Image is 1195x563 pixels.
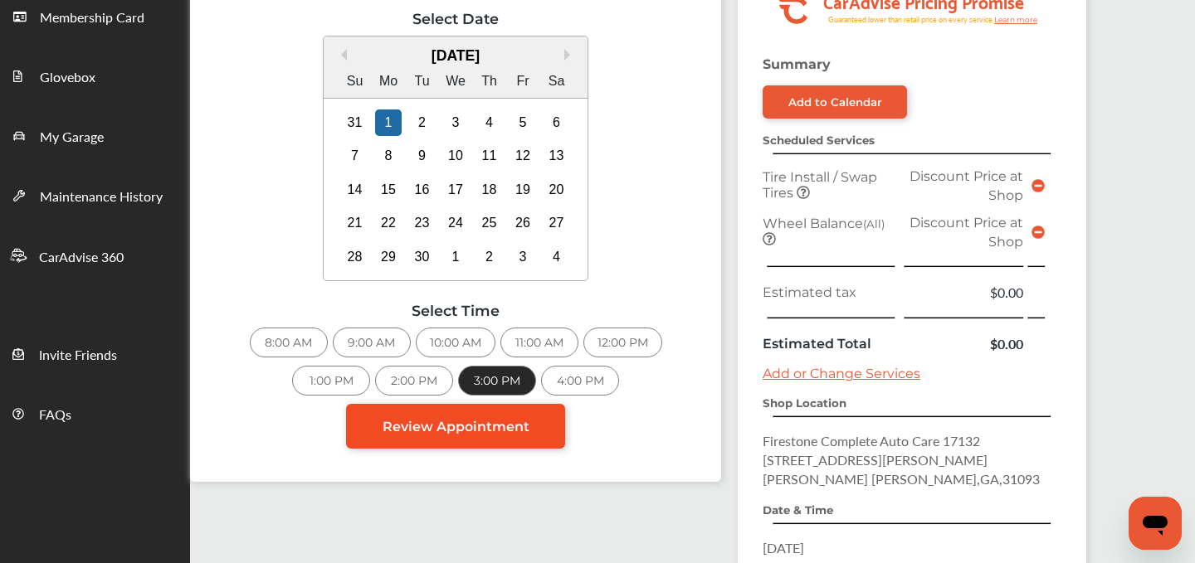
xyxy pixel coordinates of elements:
[409,109,436,136] div: Choose Tuesday, September 2nd, 2025
[564,49,576,61] button: Next Month
[442,143,469,169] div: Choose Wednesday, September 10th, 2025
[342,244,368,270] div: Choose Sunday, September 28th, 2025
[39,405,71,426] span: FAQs
[476,68,503,95] div: Th
[375,366,453,396] div: 2:00 PM
[375,109,402,136] div: Choose Monday, September 1st, 2025
[375,68,402,95] div: Mo
[476,210,503,236] div: Choose Thursday, September 25th, 2025
[510,210,536,236] div: Choose Friday, September 26th, 2025
[763,503,833,517] strong: Date & Time
[544,109,570,136] div: Choose Saturday, September 6th, 2025
[544,143,570,169] div: Choose Saturday, September 13th, 2025
[763,538,804,557] span: [DATE]
[763,469,1040,488] span: [PERSON_NAME] [PERSON_NAME] , GA , 31093
[375,244,402,270] div: Choose Monday, September 29th, 2025
[510,177,536,203] div: Choose Friday, September 19th, 2025
[442,210,469,236] div: Choose Wednesday, September 24th, 2025
[442,244,469,270] div: Choose Wednesday, October 1st, 2025
[442,68,469,95] div: We
[910,168,1023,203] span: Discount Price at Shop
[292,366,370,396] div: 1:00 PM
[510,109,536,136] div: Choose Friday, September 5th, 2025
[375,143,402,169] div: Choose Monday, September 8th, 2025
[863,217,885,231] small: (All)
[342,177,368,203] div: Choose Sunday, September 14th, 2025
[250,328,328,357] div: 8:00 AM
[324,47,588,65] div: [DATE]
[476,109,503,136] div: Choose Thursday, September 4th, 2025
[476,177,503,203] div: Choose Thursday, September 18th, 2025
[544,244,570,270] div: Choose Saturday, October 4th, 2025
[763,450,988,469] span: [STREET_ADDRESS][PERSON_NAME]
[758,279,900,306] td: Estimated tax
[1,105,189,165] a: My Garage
[763,216,885,231] span: Wheel Balance
[763,431,980,450] span: Firestone Complete Auto Care 17132
[342,109,368,136] div: Choose Sunday, August 31st, 2025
[333,328,411,357] div: 9:00 AM
[1,165,189,225] a: Maintenance History
[763,56,831,72] strong: Summary
[544,177,570,203] div: Choose Saturday, September 20th, 2025
[39,345,117,366] span: Invite Friends
[442,109,469,136] div: Choose Wednesday, September 3rd, 2025
[910,215,1023,250] span: Discount Price at Shop
[338,105,573,274] div: month 2025-09
[40,187,163,208] span: Maintenance History
[763,366,920,381] a: Add or Change Services
[409,210,436,236] div: Choose Tuesday, September 23rd, 2025
[788,95,882,109] div: Add to Calendar
[342,210,368,236] div: Choose Sunday, September 21st, 2025
[828,14,994,25] tspan: Guaranteed lower than retail price on every service.
[40,7,144,29] span: Membership Card
[40,127,104,148] span: My Garage
[994,15,1038,24] tspan: Learn more
[510,244,536,270] div: Choose Friday, October 3rd, 2025
[1129,497,1182,550] iframe: Button to launch messaging window
[500,328,578,357] div: 11:00 AM
[409,68,436,95] div: Tu
[583,328,662,357] div: 12:00 PM
[763,133,875,147] strong: Scheduled Services
[1,46,189,105] a: Glovebox
[458,366,536,396] div: 3:00 PM
[541,366,619,396] div: 4:00 PM
[544,210,570,236] div: Choose Saturday, September 27th, 2025
[383,419,529,434] span: Review Appointment
[510,68,536,95] div: Fr
[342,143,368,169] div: Choose Sunday, September 7th, 2025
[900,279,1027,306] td: $0.00
[476,143,503,169] div: Choose Thursday, September 11th, 2025
[763,396,846,410] strong: Shop Location
[335,49,347,61] button: Previous Month
[409,177,436,203] div: Choose Tuesday, September 16th, 2025
[346,404,565,449] a: Review Appointment
[342,68,368,95] div: Su
[40,67,95,89] span: Glovebox
[476,244,503,270] div: Choose Thursday, October 2nd, 2025
[375,177,402,203] div: Choose Monday, September 15th, 2025
[207,302,705,319] div: Select Time
[758,330,900,357] td: Estimated Total
[39,247,124,269] span: CarAdvise 360
[409,244,436,270] div: Choose Tuesday, September 30th, 2025
[900,330,1027,357] td: $0.00
[375,210,402,236] div: Choose Monday, September 22nd, 2025
[409,143,436,169] div: Choose Tuesday, September 9th, 2025
[544,68,570,95] div: Sa
[442,177,469,203] div: Choose Wednesday, September 17th, 2025
[207,10,705,27] div: Select Date
[763,169,877,201] span: Tire Install / Swap Tires
[763,85,907,119] a: Add to Calendar
[416,328,495,357] div: 10:00 AM
[510,143,536,169] div: Choose Friday, September 12th, 2025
